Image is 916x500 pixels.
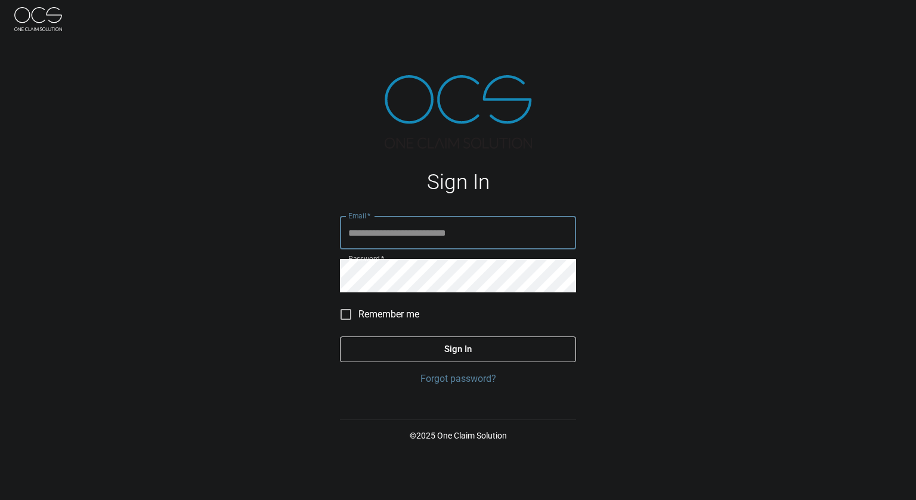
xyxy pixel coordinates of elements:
[385,75,532,149] img: ocs-logo-tra.png
[340,337,576,362] button: Sign In
[358,307,419,322] span: Remember me
[340,372,576,386] a: Forgot password?
[348,211,371,221] label: Email
[340,170,576,195] h1: Sign In
[340,430,576,442] p: © 2025 One Claim Solution
[14,7,62,31] img: ocs-logo-white-transparent.png
[348,254,384,264] label: Password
